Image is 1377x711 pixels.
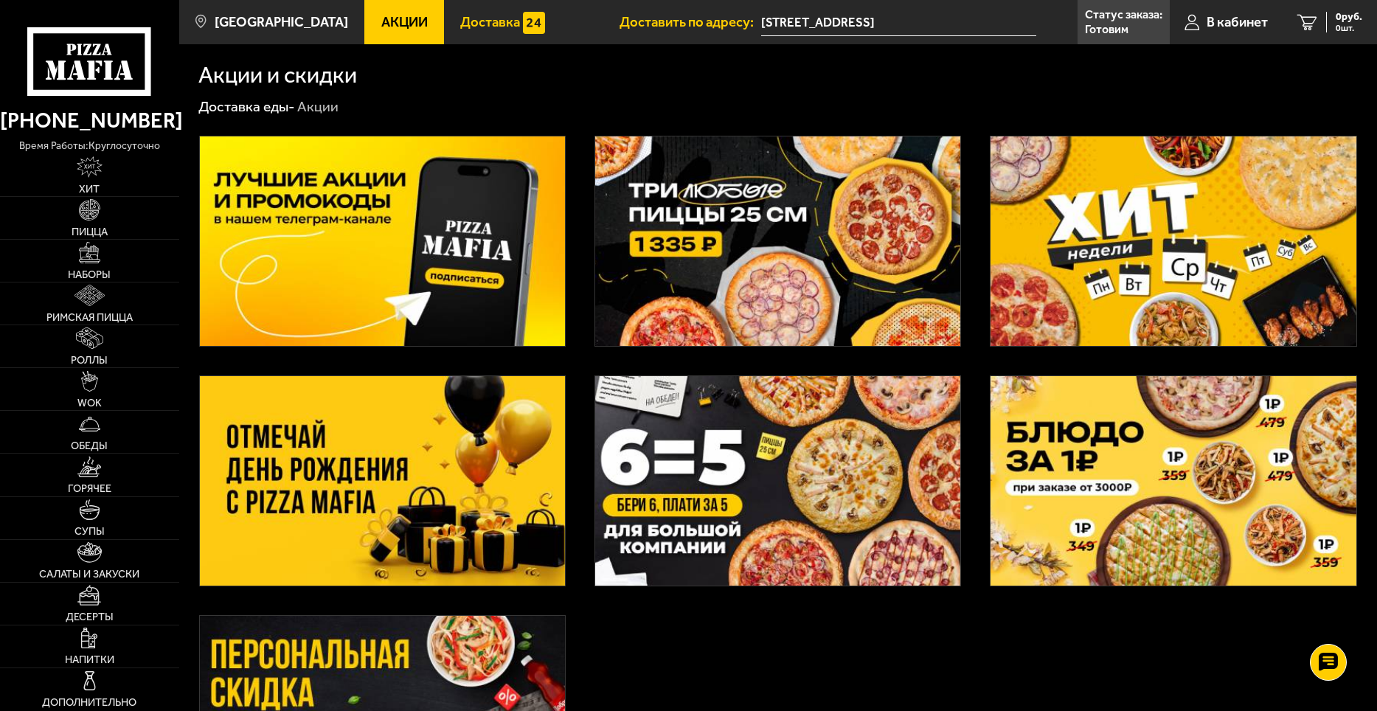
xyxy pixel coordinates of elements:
span: [GEOGRAPHIC_DATA] [215,15,348,30]
span: Доставить по адресу: [620,15,761,30]
span: Горячее [68,483,111,493]
h1: Акции и скидки [198,63,357,86]
span: Пицца [72,226,108,237]
span: В кабинет [1207,15,1268,30]
span: WOK [77,398,102,408]
span: Дополнительно [42,697,136,707]
span: Обеды [71,440,108,451]
span: Супы [74,526,105,536]
input: Ваш адрес доставки [761,9,1036,36]
span: 0 руб. [1336,12,1362,22]
span: Хит [79,184,100,194]
p: Готовим [1085,24,1128,35]
a: Доставка еды- [198,98,295,115]
span: Десерты [66,611,114,622]
span: Римская пицца [46,312,133,322]
span: Роллы [71,355,108,365]
span: проспект Космонавтов, 86к2, подъезд 6 [761,9,1036,36]
span: Салаты и закуски [39,569,139,579]
img: 15daf4d41897b9f0e9f617042186c801.svg [523,12,544,33]
div: Акции [297,97,339,116]
span: Акции [381,15,428,30]
span: 0 шт. [1336,24,1362,32]
span: Доставка [460,15,520,30]
p: Статус заказа: [1085,9,1162,21]
span: Напитки [65,654,114,665]
span: Наборы [68,269,111,280]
